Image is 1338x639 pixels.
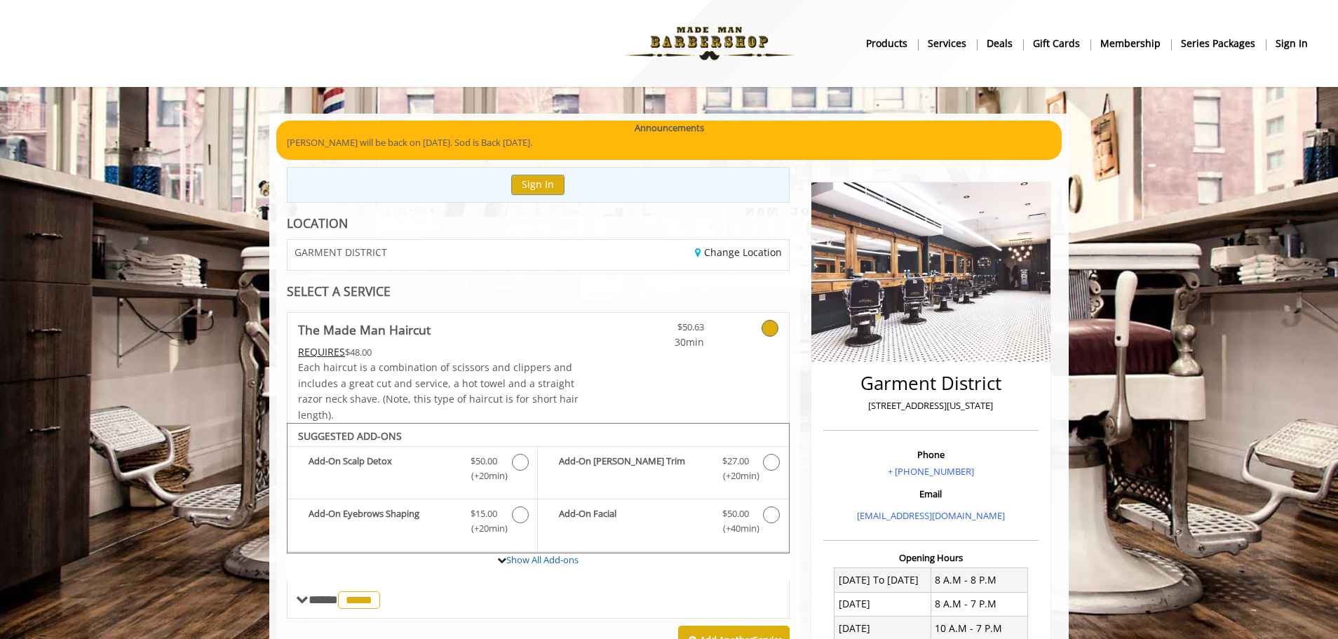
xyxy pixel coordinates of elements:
[309,506,457,536] b: Add-On Eyebrows Shaping
[1023,33,1090,53] a: Gift cardsgift cards
[298,429,402,443] b: SUGGESTED ADD-ONS
[545,454,781,487] label: Add-On Beard Trim
[856,33,918,53] a: Productsproducts
[1266,33,1318,53] a: sign insign in
[931,592,1027,616] td: 8 A.M - 7 P.M
[722,454,749,469] span: $27.00
[621,335,704,350] span: 30min
[1090,33,1171,53] a: MembershipMembership
[621,313,704,350] a: $50.63
[695,245,782,259] a: Change Location
[298,344,580,360] div: $48.00
[287,135,1051,150] p: [PERSON_NAME] will be back on [DATE]. Sod is Back [DATE].
[722,506,749,521] span: $50.00
[287,423,790,553] div: The Made Man Haircut Add-onS
[471,506,497,521] span: $15.00
[295,506,530,539] label: Add-On Eyebrows Shaping
[866,36,907,51] b: products
[287,215,348,231] b: LOCATION
[471,454,497,469] span: $50.00
[511,175,565,195] button: Sign In
[827,398,1035,413] p: [STREET_ADDRESS][US_STATE]
[834,568,931,592] td: [DATE] To [DATE]
[613,5,806,82] img: Made Man Barbershop logo
[1181,36,1255,51] b: Series packages
[295,247,387,257] span: GARMENT DISTRICT
[298,361,579,421] span: Each haircut is a combination of scissors and clippers and includes a great cut and service, a ho...
[715,521,756,536] span: (+40min )
[1171,33,1266,53] a: Series packagesSeries packages
[298,345,345,358] span: This service needs some Advance to be paid before we block your appointment
[715,469,756,483] span: (+20min )
[928,36,966,51] b: Services
[464,521,505,536] span: (+20min )
[918,33,977,53] a: ServicesServices
[987,36,1013,51] b: Deals
[635,121,704,135] b: Announcements
[287,285,790,298] div: SELECT A SERVICE
[834,592,931,616] td: [DATE]
[295,454,530,487] label: Add-On Scalp Detox
[827,489,1035,499] h3: Email
[1276,36,1308,51] b: sign in
[827,373,1035,394] h2: Garment District
[888,465,974,478] a: + [PHONE_NUMBER]
[1100,36,1161,51] b: Membership
[464,469,505,483] span: (+20min )
[559,506,708,536] b: Add-On Facial
[931,568,1027,592] td: 8 A.M - 8 P.M
[977,33,1023,53] a: DealsDeals
[309,454,457,483] b: Add-On Scalp Detox
[298,320,431,339] b: The Made Man Haircut
[827,450,1035,459] h3: Phone
[559,454,708,483] b: Add-On [PERSON_NAME] Trim
[545,506,781,539] label: Add-On Facial
[823,553,1039,563] h3: Opening Hours
[857,509,1005,522] a: [EMAIL_ADDRESS][DOMAIN_NAME]
[1033,36,1080,51] b: gift cards
[506,553,579,566] a: Show All Add-ons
